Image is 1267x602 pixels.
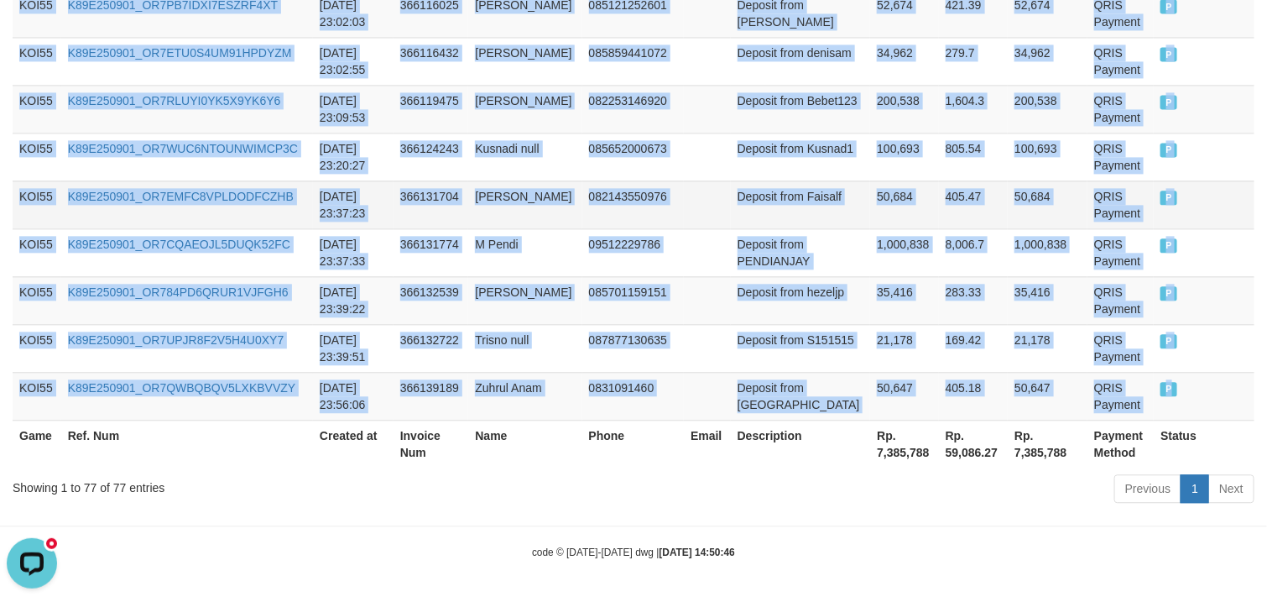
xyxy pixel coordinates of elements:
div: new message indicator [44,4,60,20]
td: 366116432 [394,37,469,85]
td: [DATE] 23:39:22 [313,276,394,324]
div: Showing 1 to 77 of 77 entries [13,473,515,496]
td: QRIS Payment [1087,372,1154,420]
td: Deposit from S151515 [731,324,871,372]
td: 366139189 [394,372,469,420]
td: [DATE] 23:02:55 [313,37,394,85]
strong: [DATE] 14:50:46 [660,547,735,558]
td: Deposit from PENDIANJAY [731,228,871,276]
td: [DATE] 23:56:06 [313,372,394,420]
td: 366119475 [394,85,469,133]
a: K89E250901_OR7WUC6NTOUNWIMCP3C [68,142,298,155]
td: Trisno null [468,324,581,372]
span: PAID [1160,47,1177,61]
td: [PERSON_NAME] [468,85,581,133]
th: Created at [313,420,394,468]
td: [PERSON_NAME] [468,276,581,324]
td: [DATE] 23:39:51 [313,324,394,372]
a: K89E250901_OR7UPJR8F2V5H4U0XY7 [68,333,284,347]
td: 200,538 [1008,85,1087,133]
span: PAID [1160,95,1177,109]
td: [DATE] 23:09:53 [313,85,394,133]
td: 279.7 [939,37,1008,85]
a: K89E250901_OR784PD6QRUR1VJFGH6 [68,285,289,299]
a: K89E250901_OR7CQAEOJL5DUQK52FC [68,238,290,251]
th: Rp. 59,086.27 [939,420,1008,468]
a: Next [1208,474,1254,503]
td: QRIS Payment [1087,324,1154,372]
td: QRIS Payment [1087,228,1154,276]
td: 50,684 [1008,181,1087,228]
td: KOI55 [13,85,61,133]
span: PAID [1160,238,1177,253]
span: PAID [1160,334,1177,348]
span: PAID [1160,143,1177,157]
th: Game [13,420,61,468]
td: 366132539 [394,276,469,324]
td: 085859441072 [582,37,685,85]
a: K89E250901_OR7RLUYI0YK5X9YK6Y6 [68,94,281,107]
td: 087877130635 [582,324,685,372]
td: 50,647 [1008,372,1087,420]
td: KOI55 [13,324,61,372]
td: 09512229786 [582,228,685,276]
td: 085701159151 [582,276,685,324]
td: KOI55 [13,133,61,181]
td: 50,684 [870,181,938,228]
td: 082143550976 [582,181,685,228]
td: [PERSON_NAME] [468,37,581,85]
td: 405.18 [939,372,1008,420]
td: Deposit from Faisalf [731,181,871,228]
td: 34,962 [870,37,938,85]
td: 805.54 [939,133,1008,181]
th: Name [468,420,581,468]
th: Phone [582,420,685,468]
a: K89E250901_OR7ETU0S4UM91HPDYZM [68,46,292,60]
td: 082253146920 [582,85,685,133]
th: Rp. 7,385,788 [870,420,938,468]
td: Deposit from [GEOGRAPHIC_DATA] [731,372,871,420]
td: QRIS Payment [1087,276,1154,324]
td: QRIS Payment [1087,85,1154,133]
th: Invoice Num [394,420,469,468]
td: 50,647 [870,372,938,420]
td: 35,416 [1008,276,1087,324]
td: [PERSON_NAME] [468,181,581,228]
td: 34,962 [1008,37,1087,85]
td: [DATE] 23:20:27 [313,133,394,181]
th: Email [684,420,731,468]
td: 21,178 [1008,324,1087,372]
td: 169.42 [939,324,1008,372]
span: PAID [1160,286,1177,301]
button: Open LiveChat chat widget [7,7,57,57]
td: 366131774 [394,228,469,276]
td: Deposit from Bebet123 [731,85,871,133]
td: 100,693 [1008,133,1087,181]
td: 283.33 [939,276,1008,324]
td: KOI55 [13,228,61,276]
td: QRIS Payment [1087,133,1154,181]
td: 8,006.7 [939,228,1008,276]
td: 1,000,838 [1008,228,1087,276]
td: [DATE] 23:37:23 [313,181,394,228]
td: Deposit from Kusnad1 [731,133,871,181]
th: Rp. 7,385,788 [1008,420,1087,468]
small: code © [DATE]-[DATE] dwg | [532,547,735,558]
th: Payment Method [1087,420,1154,468]
td: 200,538 [870,85,938,133]
td: KOI55 [13,181,61,228]
td: QRIS Payment [1087,37,1154,85]
a: Previous [1114,474,1181,503]
a: 1 [1181,474,1209,503]
td: KOI55 [13,37,61,85]
td: 0831091460 [582,372,685,420]
td: 366132722 [394,324,469,372]
span: PAID [1160,191,1177,205]
td: 366124243 [394,133,469,181]
td: 100,693 [870,133,938,181]
td: 35,416 [870,276,938,324]
a: K89E250901_OR7QWBQBQV5LXKBVVZY [68,381,296,395]
td: 1,604.3 [939,85,1008,133]
td: 085652000673 [582,133,685,181]
a: K89E250901_OR7EMFC8VPLDODFCZHB [68,190,294,203]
